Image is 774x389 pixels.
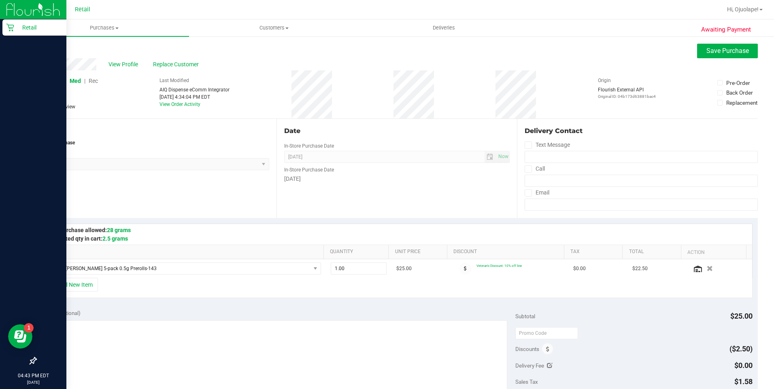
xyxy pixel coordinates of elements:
[153,60,202,69] span: Replace Customer
[422,24,466,32] span: Deliveries
[48,235,128,242] span: Estimated qty in cart:
[284,166,334,173] label: In-Store Purchase Date
[573,265,586,273] span: $0.00
[525,187,549,199] label: Email
[48,249,320,255] a: SKU
[6,23,14,32] inline-svg: Retail
[48,278,98,292] button: + Add New Item
[525,126,758,136] div: Delivery Contact
[547,363,553,368] i: Edit Delivery Fee
[629,249,678,255] a: Total
[159,86,230,93] div: AIQ Dispense eComm Integrator
[727,6,759,13] span: Hi, Ojuolape!
[14,23,63,32] p: Retail
[47,262,321,275] span: NO DATA FOUND
[159,101,200,107] a: View Order Activity
[284,142,334,150] label: In-Store Purchase Date
[47,263,310,274] span: Rollz [PERSON_NAME] 5-pack 0.5g Prerolls-143
[102,235,128,242] span: 2.5 grams
[729,345,753,353] span: ($2.50)
[108,60,141,69] span: View Profile
[84,78,85,84] span: |
[598,93,656,99] p: Original ID: 04b173d63881bac4
[525,163,545,175] label: Call
[159,93,230,101] div: [DATE] 4:34:04 PM EDT
[4,379,63,385] p: [DATE]
[284,126,510,136] div: Date
[525,139,570,151] label: Text Message
[598,77,611,84] label: Origin
[48,227,131,233] span: Max purchase allowed:
[632,265,648,273] span: $22.50
[701,25,751,34] span: Awaiting Payment
[570,249,619,255] a: Tax
[4,372,63,379] p: 04:43 PM EDT
[726,99,757,107] div: Replacement
[24,323,34,333] iframe: Resource center unread badge
[331,263,386,274] input: 1.00
[189,24,358,32] span: Customers
[36,126,269,136] div: Location
[734,361,753,370] span: $0.00
[330,249,385,255] a: Quantity
[453,249,561,255] a: Discount
[515,342,539,356] span: Discounts
[107,227,131,233] span: 28 grams
[706,47,749,55] span: Save Purchase
[189,19,359,36] a: Customers
[284,175,510,183] div: [DATE]
[159,77,189,84] label: Last Modified
[19,19,189,36] a: Purchases
[70,78,81,84] span: Med
[734,377,753,386] span: $1.58
[730,312,753,320] span: $25.00
[525,151,758,163] input: Format: (999) 999-9999
[8,324,32,349] iframe: Resource center
[525,175,758,187] input: Format: (999) 999-9999
[19,24,189,32] span: Purchases
[681,245,746,260] th: Action
[515,313,535,319] span: Subtotal
[726,89,753,97] div: Back Order
[75,6,90,13] span: Retail
[515,378,538,385] span: Sales Tax
[89,78,98,84] span: Rec
[515,327,578,339] input: Promo Code
[726,79,750,87] div: Pre-Order
[396,265,412,273] span: $25.00
[359,19,529,36] a: Deliveries
[395,249,444,255] a: Unit Price
[598,86,656,99] div: Flourish External API
[476,264,522,268] span: Veteran's Discount: 10% off line
[515,362,544,369] span: Delivery Fee
[697,44,758,58] button: Save Purchase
